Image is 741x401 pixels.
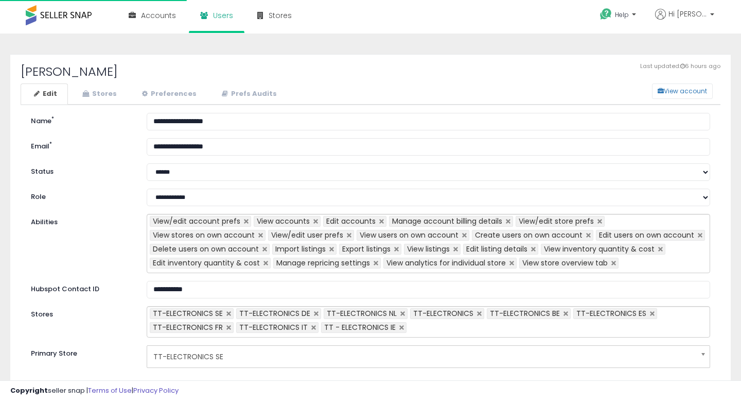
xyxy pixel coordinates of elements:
span: TT-ELECTRONICS BE [490,308,560,319]
span: TT-ELECTRONICS [413,308,473,319]
span: TT-ELECTRONICS FR [153,322,223,332]
span: Create users on own account [475,230,583,240]
span: Stores [269,10,292,21]
a: Preferences [129,83,207,105]
span: View store overview tab [522,258,608,268]
span: View accounts [257,216,310,226]
span: Edit users on own account [599,230,694,240]
span: Last updated: 6 hours ago [640,62,720,71]
span: TT - ELECTRONICS IE [324,322,396,332]
a: Prefs Audits [208,83,288,105]
span: TT-ELECTRONICS NL [327,308,397,319]
span: View analytics for individual store [386,258,506,268]
span: View stores on own account [153,230,255,240]
label: Primary Store [23,345,139,359]
span: Edit inventory quantity & cost [153,258,260,268]
span: View/edit account prefs [153,216,240,226]
label: Name [23,113,139,126]
label: Abilities [31,218,58,227]
span: View/edit store prefs [519,216,594,226]
span: Edit listing details [466,244,527,254]
span: TT-ELECTRONICS SE [153,348,690,365]
span: Manage account billing details [392,216,502,226]
span: View users on own account [360,230,458,240]
span: View listings [407,244,450,254]
label: Stores [23,306,139,320]
span: Hi [PERSON_NAME] [668,9,707,19]
span: Users [213,10,233,21]
span: Manage repricing settings [276,258,370,268]
label: Status [23,163,139,177]
label: Role [23,189,139,202]
strong: Copyright [10,386,48,395]
a: Terms of Use [88,386,132,395]
span: View inventory quantity & cost [544,244,655,254]
span: Accounts [141,10,176,21]
div: seller snap | | [10,386,179,396]
a: Hi [PERSON_NAME] [655,9,714,32]
span: TT-ELECTRONICS ES [576,308,646,319]
a: Edit [21,83,68,105]
span: Edit accounts [326,216,376,226]
span: TT-ELECTRONICS DE [239,308,310,319]
button: View account [652,83,713,99]
span: Import listings [275,244,326,254]
a: Privacy Policy [133,386,179,395]
a: Stores [69,83,128,105]
span: TT-ELECTRONICS SE [153,308,223,319]
span: Help [615,10,629,19]
a: View account [644,83,660,99]
span: TT-ELECTRONICS IT [239,322,308,332]
label: Email [23,138,139,152]
h2: [PERSON_NAME] [21,65,720,78]
span: View/edit user prefs [271,230,343,240]
label: Hubspot Contact ID [23,281,139,294]
span: Export listings [342,244,391,254]
i: Get Help [599,8,612,21]
span: Delete users on own account [153,244,259,254]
